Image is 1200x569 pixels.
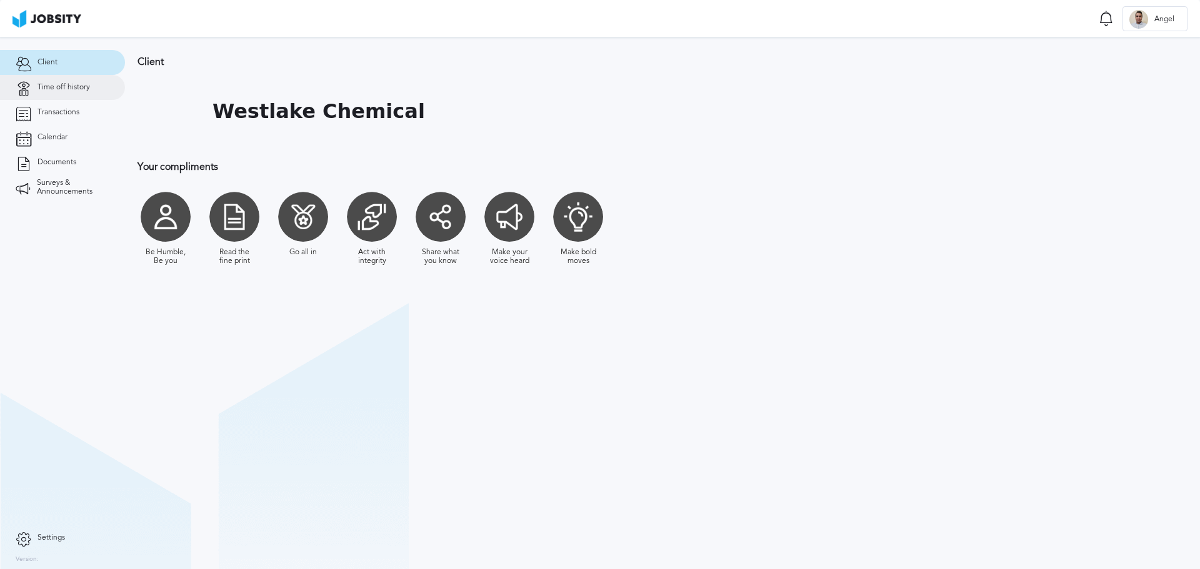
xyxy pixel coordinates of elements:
[12,10,81,27] img: ab4bad089aa723f57921c736e9817d99.png
[37,179,109,196] span: Surveys & Announcements
[289,248,317,257] div: Go all in
[37,158,76,167] span: Documents
[37,533,65,542] span: Settings
[37,83,90,92] span: Time off history
[1122,6,1187,31] button: AAngel
[137,161,816,172] h3: Your compliments
[487,248,531,265] div: Make your voice heard
[137,56,816,67] h3: Client
[16,556,39,563] label: Version:
[212,248,256,265] div: Read the fine print
[419,248,462,265] div: Share what you know
[350,248,394,265] div: Act with integrity
[1129,10,1148,29] div: A
[37,58,57,67] span: Client
[212,100,425,123] h1: Westlake Chemical
[37,133,67,142] span: Calendar
[556,248,600,265] div: Make bold moves
[1148,15,1181,24] span: Angel
[144,248,187,265] div: Be Humble, Be you
[37,108,79,117] span: Transactions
